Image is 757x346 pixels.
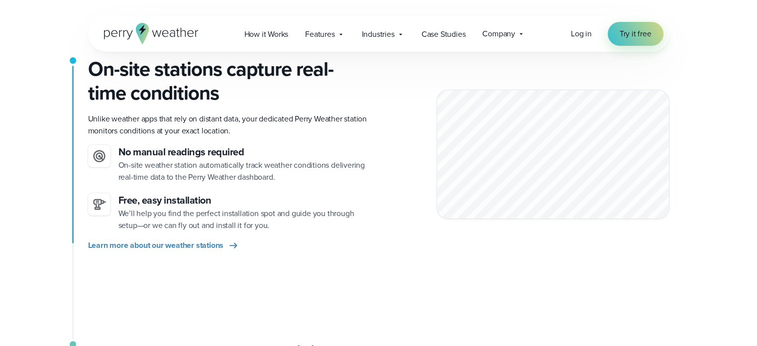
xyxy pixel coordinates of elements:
a: How it Works [236,24,297,44]
span: Try it free [620,28,651,40]
a: Log in [571,28,592,40]
h2: On-site stations capture real-time conditions [88,57,371,105]
h3: No manual readings required [118,145,371,159]
span: Log in [571,28,592,39]
a: Learn more about our weather stations [88,239,240,251]
a: Try it free [608,22,663,46]
p: On-site weather station automatically track weather conditions delivering real-time data to the P... [118,159,371,183]
p: Unlike weather apps that rely on distant data, your dedicated Perry Weather station monitors cond... [88,113,371,137]
span: Features [305,28,334,40]
span: Company [482,28,515,40]
h3: Free, easy installation [118,193,371,208]
p: We’ll help you find the perfect installation spot and guide you through setup—or we can fly out a... [118,208,371,231]
span: Industries [362,28,395,40]
span: How it Works [244,28,289,40]
a: Case Studies [413,24,474,44]
span: Learn more about our weather stations [88,239,224,251]
span: Case Studies [422,28,466,40]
